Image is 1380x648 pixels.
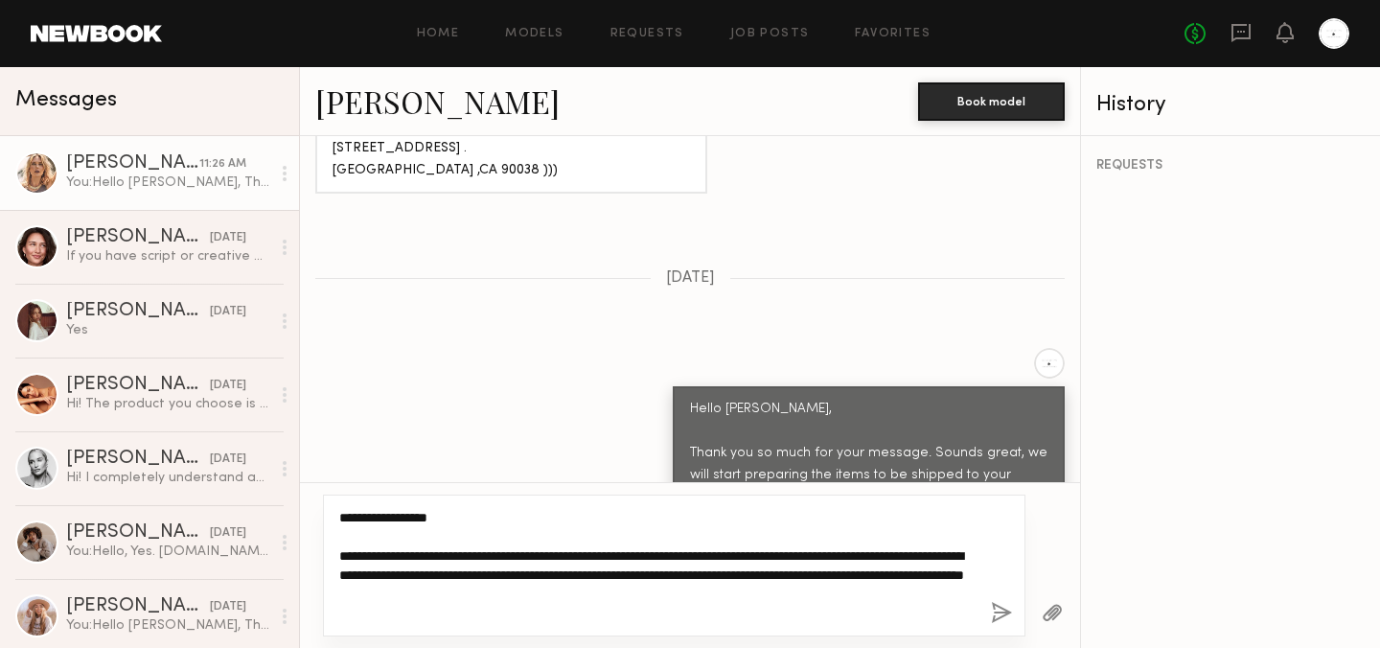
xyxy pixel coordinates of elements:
div: [PERSON_NAME] [66,154,199,174]
a: Book model [918,92,1065,108]
a: Job Posts [730,28,810,40]
div: REQUESTS [1096,159,1365,173]
div: Yes [66,321,270,339]
div: [PERSON_NAME] [66,597,210,616]
a: Home [417,28,460,40]
a: Requests [610,28,684,40]
a: [PERSON_NAME] [315,81,560,122]
div: Hi [PERSON_NAME] , just wanted to follow up. Also my address just in case. [PERSON_NAME] [STREET_... [333,94,690,182]
div: [PERSON_NAME] [66,376,210,395]
div: [PERSON_NAME] [66,523,210,543]
div: You: Hello [PERSON_NAME], Thank you so much for your message. Sounds great, we will start prepari... [66,174,270,192]
a: Favorites [855,28,931,40]
div: You: Hello, Yes. [DOMAIN_NAME] Thank you [66,543,270,561]
div: [DATE] [210,303,246,321]
a: Models [505,28,563,40]
div: [DATE] [210,229,246,247]
div: [PERSON_NAME] [66,450,210,469]
div: If you have script or creative brief let me know would love to review or additional terms and con... [66,247,270,266]
div: [DATE] [210,598,246,616]
div: You: Hello [PERSON_NAME], Thank you very much for your kind response. We would be delighted to pr... [66,616,270,635]
div: [DATE] [210,451,246,469]
span: Messages [15,89,117,111]
div: [PERSON_NAME] [66,228,210,247]
div: Hello [PERSON_NAME], Thank you so much for your message. Sounds great, we will start preparing th... [690,399,1047,640]
span: [DATE] [666,270,715,287]
div: [DATE] [210,524,246,543]
div: [DATE] [210,377,246,395]
div: Hi! I completely understand about the limited quantities. Since I typically reserve collaboration... [66,469,270,487]
button: Book model [918,82,1065,121]
div: [PERSON_NAME] [66,302,210,321]
div: Hi! The product you choose is fine, I like all the products in general, no problem! [66,395,270,413]
div: History [1096,94,1365,116]
div: 11:26 AM [199,155,246,174]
